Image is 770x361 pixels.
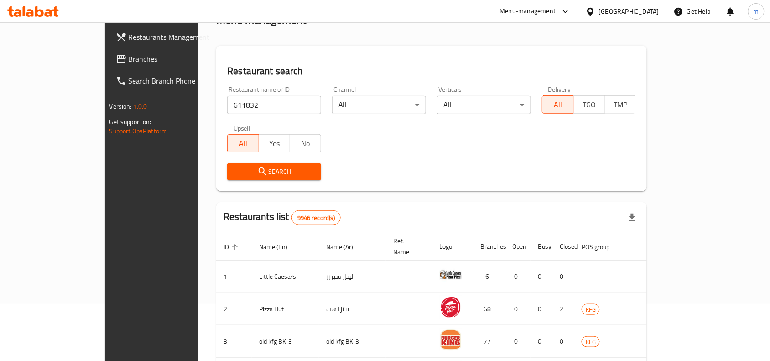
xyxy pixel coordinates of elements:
span: Yes [263,137,286,150]
span: TMP [609,98,632,111]
td: 0 [531,293,552,325]
div: All [437,96,531,114]
span: All [546,98,570,111]
h2: Menu management [216,13,306,27]
a: Support.OpsPlatform [109,125,167,137]
a: Search Branch Phone [109,70,234,92]
th: Open [505,233,531,261]
td: بيتزا هت [319,293,386,325]
td: 2 [552,293,574,325]
span: 9946 record(s) [292,214,340,222]
h2: Restaurant search [227,64,636,78]
button: All [542,95,573,114]
span: Restaurants Management [129,31,226,42]
span: KFG [582,337,599,347]
span: Version: [109,100,132,112]
td: ليتل سيزرز [319,261,386,293]
th: Closed [552,233,574,261]
span: POS group [582,241,621,252]
td: 0 [505,325,531,358]
span: Name (Ar) [326,241,365,252]
td: 2 [216,293,252,325]
th: Logo [432,233,473,261]
div: Menu-management [500,6,556,17]
td: 0 [505,293,531,325]
th: Busy [531,233,552,261]
td: 77 [473,325,505,358]
td: 6 [473,261,505,293]
img: Pizza Hut [439,296,462,319]
td: 0 [505,261,531,293]
label: Upsell [234,125,250,131]
div: [GEOGRAPHIC_DATA] [599,6,659,16]
button: TGO [573,95,605,114]
div: Export file [621,207,643,229]
span: Search [234,166,314,178]
label: Delivery [548,86,571,93]
td: 68 [473,293,505,325]
img: old kfg BK-3 [439,328,462,351]
td: 1 [216,261,252,293]
span: Get support on: [109,116,151,128]
img: Little Caesars [439,263,462,286]
button: All [227,134,259,152]
span: Search Branch Phone [129,75,226,86]
span: Branches [129,53,226,64]
span: TGO [577,98,601,111]
span: m [754,6,759,16]
span: 1.0.0 [133,100,147,112]
td: old kfg BK-3 [252,325,319,358]
td: 3 [216,325,252,358]
input: Search for restaurant name or ID.. [227,96,321,114]
a: Branches [109,48,234,70]
span: All [231,137,255,150]
button: TMP [604,95,636,114]
td: 0 [531,261,552,293]
span: Ref. Name [393,235,421,257]
td: 0 [552,325,574,358]
td: old kfg BK-3 [319,325,386,358]
th: Branches [473,233,505,261]
span: Name (En) [259,241,299,252]
td: 0 [531,325,552,358]
span: No [294,137,317,150]
a: Restaurants Management [109,26,234,48]
button: Search [227,163,321,180]
span: ID [224,241,241,252]
td: 0 [552,261,574,293]
div: Total records count [291,210,341,225]
span: KFG [582,304,599,315]
div: All [332,96,426,114]
h2: Restaurants list [224,210,341,225]
td: Pizza Hut [252,293,319,325]
td: Little Caesars [252,261,319,293]
button: Yes [259,134,290,152]
button: No [290,134,321,152]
